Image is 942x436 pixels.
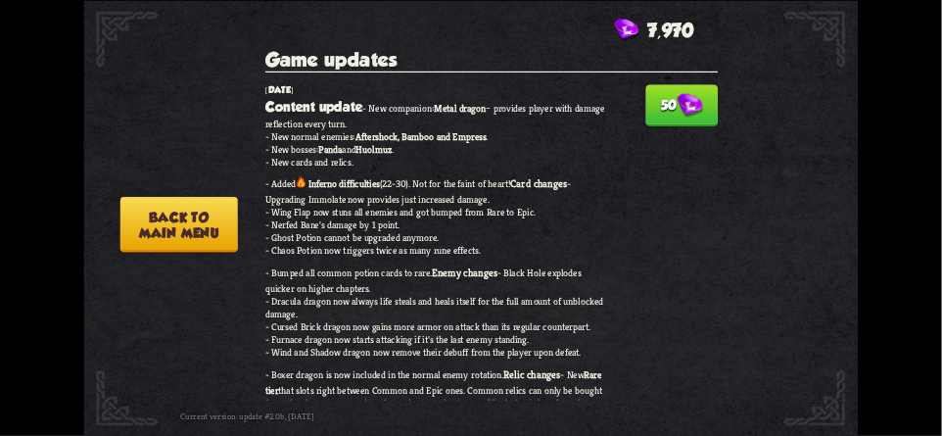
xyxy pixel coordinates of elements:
b: Aftershock, Bamboo and Empress [355,129,487,142]
h2: Game updates [265,48,718,72]
b: Panda [318,142,342,155]
span: Relic changes [503,367,560,381]
span: Content update [265,98,363,114]
img: Gem.png [614,19,638,41]
div: Gems [614,19,693,41]
button: 50 [645,84,718,126]
img: Inferno_Fire.png [296,175,306,187]
button: Back tomain menu [120,196,238,252]
span: Enemy changes [432,266,497,279]
b: Inferno difficulties [308,177,380,190]
div: Current version: update #2.0b, [DATE] [180,404,414,426]
b: Huolmuz [356,142,392,155]
span: Card changes [510,176,567,190]
b: Rare tier [265,368,602,397]
div: [DATE] [265,84,609,95]
b: Metal dragon [434,101,486,114]
img: Gem.png [677,93,702,118]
